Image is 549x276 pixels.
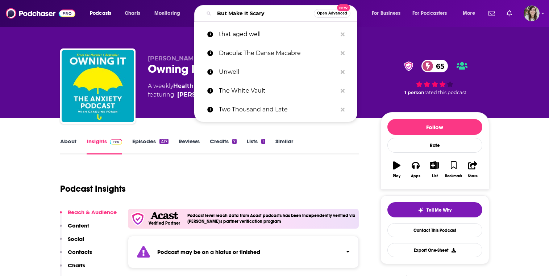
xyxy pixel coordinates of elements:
input: Search podcasts, credits, & more... [214,8,314,19]
p: Charts [68,262,85,269]
p: Social [68,235,84,242]
h5: Verified Partner [149,221,180,225]
button: open menu [408,8,458,19]
a: Contact This Podcast [387,223,482,237]
span: 1 person [404,90,424,95]
a: that aged well [194,25,357,44]
div: 1 [261,139,265,144]
a: Reviews [179,138,200,154]
span: [PERSON_NAME] [148,55,200,62]
div: verified Badge65 1 personrated this podcast [380,55,489,100]
div: 7 [232,139,237,144]
button: Apps [406,157,425,183]
a: Two Thousand and Late [194,100,357,119]
button: Content [60,222,89,235]
div: Bookmark [445,174,462,178]
p: Unwell [219,63,337,81]
span: Charts [125,8,140,18]
a: Similar [275,138,293,154]
div: 237 [159,139,168,144]
span: 65 [429,60,448,72]
span: Logged in as devinandrade [524,5,540,21]
div: List [432,174,438,178]
a: Show notifications dropdown [504,7,515,20]
button: Bookmark [444,157,463,183]
img: tell me why sparkle [418,207,424,213]
button: Open AdvancedNew [314,9,350,18]
span: More [463,8,475,18]
a: Health [173,82,194,89]
a: Charts [120,8,145,19]
div: Rate [387,138,482,153]
span: New [337,4,350,11]
h4: Podcast level reach data from Acast podcasts has been independently verified via [PERSON_NAME]'s ... [187,213,356,224]
span: , [194,82,195,89]
a: Dracula: The Danse Macabre [194,44,357,63]
a: Credits7 [210,138,237,154]
a: Unwell [194,63,357,81]
img: Owning It: The Anxiety Podcast [62,50,134,122]
a: InsightsPodchaser Pro [87,138,122,154]
img: verified Badge [402,61,416,71]
img: User Profile [524,5,540,21]
p: Contacts [68,249,92,255]
div: Search podcasts, credits, & more... [201,5,364,22]
button: Social [60,235,84,249]
p: The White Vault [219,81,337,100]
h1: Podcast Insights [60,183,126,194]
button: open menu [85,8,121,19]
button: tell me why sparkleTell Me Why [387,202,482,217]
p: Two Thousand and Late [219,100,337,119]
div: Apps [411,174,420,178]
span: featuring [148,90,281,99]
button: Follow [387,119,482,135]
button: Export One-Sheet [387,243,482,257]
button: open menu [367,8,409,19]
img: Acast [150,212,178,220]
button: Contacts [60,249,92,262]
button: Play [387,157,406,183]
a: Show notifications dropdown [486,7,498,20]
div: A weekly podcast [148,82,281,99]
p: Reach & Audience [68,209,117,216]
span: For Business [372,8,400,18]
a: Lists1 [247,138,265,154]
button: open menu [149,8,190,19]
div: Play [393,174,400,178]
img: verfied icon [131,212,145,226]
div: Share [468,174,478,178]
button: List [425,157,444,183]
span: Podcasts [90,8,111,18]
img: Podchaser Pro [110,139,122,145]
a: [PERSON_NAME] [177,90,229,99]
strong: Podcast may be on a hiatus or finished [157,249,260,255]
button: open menu [458,8,484,19]
section: Click to expand status details [128,236,359,268]
img: Podchaser - Follow, Share and Rate Podcasts [6,7,75,20]
span: Open Advanced [317,12,347,15]
button: Share [463,157,482,183]
span: Monitoring [154,8,180,18]
button: Reach & Audience [60,209,117,222]
span: rated this podcast [424,90,466,95]
a: The White Vault [194,81,357,100]
p: that aged well [219,25,337,44]
p: Dracula: The Danse Macabre [219,44,337,63]
a: About [60,138,76,154]
span: Tell Me Why [427,207,452,213]
a: 65 [421,60,448,72]
button: Charts [60,262,85,275]
span: For Podcasters [412,8,447,18]
p: Content [68,222,89,229]
button: Show profile menu [524,5,540,21]
a: Episodes237 [132,138,168,154]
